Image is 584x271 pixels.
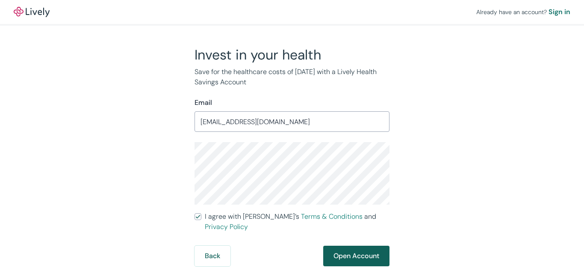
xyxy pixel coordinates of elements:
a: Privacy Policy [205,222,248,231]
div: Already have an account? [476,7,570,17]
label: Email [195,98,212,108]
h2: Invest in your health [195,46,389,63]
button: Open Account [323,246,389,266]
span: I agree with [PERSON_NAME]’s and [205,211,389,232]
button: Back [195,246,230,266]
a: Sign in [549,7,570,17]
p: Save for the healthcare costs of [DATE] with a Lively Health Savings Account [195,67,389,87]
a: Terms & Conditions [301,212,363,221]
a: LivelyLively [14,7,50,17]
img: Lively [14,7,50,17]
